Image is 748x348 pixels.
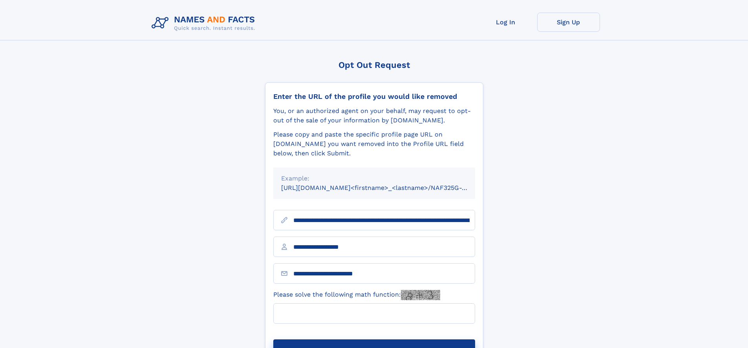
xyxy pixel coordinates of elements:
a: Sign Up [537,13,600,32]
div: Please copy and paste the specific profile page URL on [DOMAIN_NAME] you want removed into the Pr... [273,130,475,158]
label: Please solve the following math function: [273,290,440,300]
small: [URL][DOMAIN_NAME]<firstname>_<lastname>/NAF325G-xxxxxxxx [281,184,490,191]
img: Logo Names and Facts [148,13,262,34]
div: Enter the URL of the profile you would like removed [273,92,475,101]
div: Example: [281,174,467,183]
div: Opt Out Request [265,60,483,70]
a: Log In [474,13,537,32]
div: You, or an authorized agent on your behalf, may request to opt-out of the sale of your informatio... [273,106,475,125]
